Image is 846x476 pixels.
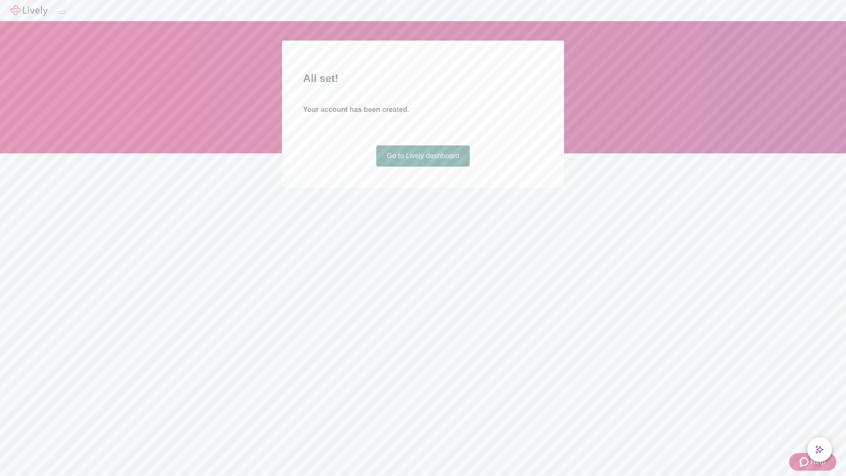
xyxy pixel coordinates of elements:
[789,453,836,471] button: Zendesk support iconHelp
[807,437,832,462] button: chat
[303,104,543,115] h4: Your account has been created.
[303,71,543,86] h2: All set!
[58,11,65,14] button: Log out
[376,145,470,167] a: Go to Lively dashboard
[11,5,48,16] img: Lively
[800,457,810,467] svg: Zendesk support icon
[810,457,826,467] span: Help
[815,445,824,454] svg: Lively AI Assistant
